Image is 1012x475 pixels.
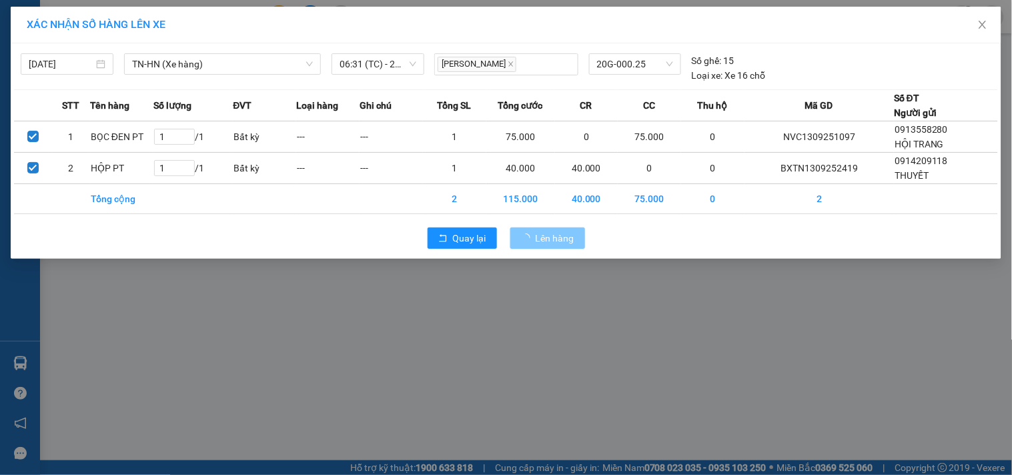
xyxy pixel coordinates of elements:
div: Xe 16 chỗ [692,68,766,83]
td: BXTN1309252419 [744,153,894,184]
td: BỌC ĐEN PT [90,121,153,153]
td: 0 [681,153,744,184]
td: Bất kỳ [233,153,296,184]
td: 2 [744,184,894,214]
td: / 1 [153,121,233,153]
span: CR [580,98,592,113]
td: 0 [618,153,681,184]
span: Loại xe: [692,68,723,83]
td: 75.000 [618,121,681,153]
td: --- [360,153,423,184]
td: HỘP PT [90,153,153,184]
td: 0 [681,121,744,153]
span: Thu hộ [698,98,728,113]
span: Tên hàng [90,98,129,113]
td: 1 [423,153,486,184]
td: 2 [52,153,90,184]
td: 0 [555,121,618,153]
td: 40.000 [555,153,618,184]
span: 0914209118 [895,155,948,166]
span: Quay lại [453,231,486,246]
span: THUYẾT [895,170,929,181]
button: rollbackQuay lại [428,227,497,249]
td: 75.000 [618,184,681,214]
li: 271 - [PERSON_NAME] Tự [PERSON_NAME][GEOGRAPHIC_DATA] - [GEOGRAPHIC_DATA][PERSON_NAME] [125,33,558,66]
td: NVC1309251097 [744,121,894,153]
span: loading [521,233,536,243]
td: 40.000 [486,153,555,184]
span: rollback [438,233,448,244]
td: 1 [423,121,486,153]
span: Số ghế: [692,53,722,68]
td: 0 [681,184,744,214]
td: --- [360,121,423,153]
span: CC [643,98,655,113]
span: HỘI TRANG [895,139,944,149]
td: 1 [52,121,90,153]
span: Loại hàng [296,98,338,113]
span: Tổng cước [498,98,542,113]
button: Close [964,7,1001,44]
td: --- [296,121,360,153]
span: 06:31 (TC) - 20G-000.25 [340,54,416,74]
span: ĐVT [233,98,251,113]
td: Bất kỳ [233,121,296,153]
span: Ghi chú [360,98,392,113]
span: 20G-000.25 [597,54,673,74]
span: 0913558280 [895,124,948,135]
td: --- [296,153,360,184]
span: Số lượng [153,98,191,113]
input: 14/09/2025 [29,57,93,71]
span: [PERSON_NAME] [438,57,516,72]
td: Tổng cộng [90,184,153,214]
span: TN-HN (Xe hàng) [132,54,313,74]
td: 40.000 [555,184,618,214]
img: logo.jpg [17,17,117,83]
span: XÁC NHẬN SỐ HÀNG LÊN XE [27,18,165,31]
span: close [508,61,514,67]
span: Lên hàng [536,231,574,246]
td: 2 [423,184,486,214]
b: GỬI : VP Bến xe [17,97,145,119]
div: 15 [692,53,734,68]
span: STT [62,98,79,113]
span: close [977,19,988,30]
td: 75.000 [486,121,555,153]
td: / 1 [153,153,233,184]
span: down [306,60,314,68]
button: Lên hàng [510,227,585,249]
span: Tổng SL [438,98,472,113]
td: 115.000 [486,184,555,214]
div: Số ĐT Người gửi [894,91,937,120]
span: Mã GD [805,98,833,113]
